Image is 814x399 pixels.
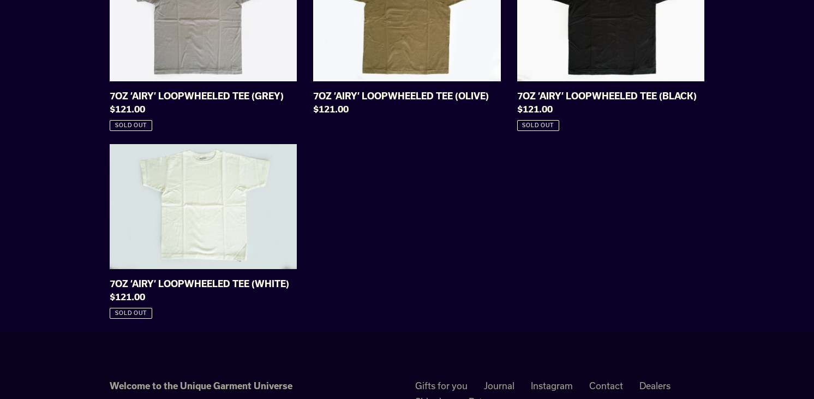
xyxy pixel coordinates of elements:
a: Journal [484,380,514,391]
a: Dealers [639,380,671,391]
strong: Welcome to the Unique Garment Universe [110,380,292,391]
a: Gifts for you [415,380,468,391]
a: Contact [589,380,623,391]
a: Instagram [531,380,573,391]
